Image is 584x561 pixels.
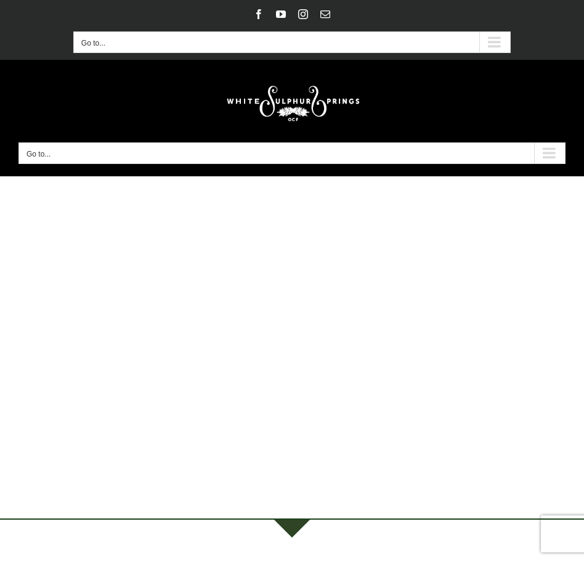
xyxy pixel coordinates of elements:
nav: Main Menu Mobile [18,142,566,164]
nav: Secondary Mobile Menu [73,31,511,53]
span: Go to... [26,150,51,158]
button: Go to... [73,31,511,53]
a: Email [320,9,330,19]
span: Go to... [81,39,105,47]
button: Go to... [18,142,566,164]
a: Facebook [254,9,264,19]
a: YouTube [276,9,286,19]
a: Instagram [298,9,308,19]
img: White Sulphur Springs Logo [221,72,363,130]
